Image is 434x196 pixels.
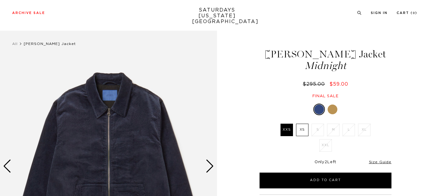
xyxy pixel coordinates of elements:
[413,12,415,15] small: 0
[259,94,392,99] div: Final sale
[369,160,391,164] a: Size Guide
[260,173,391,188] button: Add to Cart
[3,160,11,173] div: Previous slide
[12,42,18,46] a: All
[12,11,45,15] a: Archive Sale
[329,82,348,87] span: $59.00
[296,124,308,136] label: XS
[192,7,242,25] a: SATURDAYS[US_STATE][GEOGRAPHIC_DATA]
[281,124,293,136] label: XXS
[24,42,76,46] span: [PERSON_NAME] Jacket
[259,61,392,71] span: Midnight
[260,160,391,165] div: Only Left
[303,82,327,87] del: $295.00
[371,11,387,15] a: Sign In
[259,49,392,71] h1: [PERSON_NAME] Jacket
[397,11,417,15] a: Cart (0)
[325,160,327,164] span: 2
[206,160,214,173] div: Next slide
